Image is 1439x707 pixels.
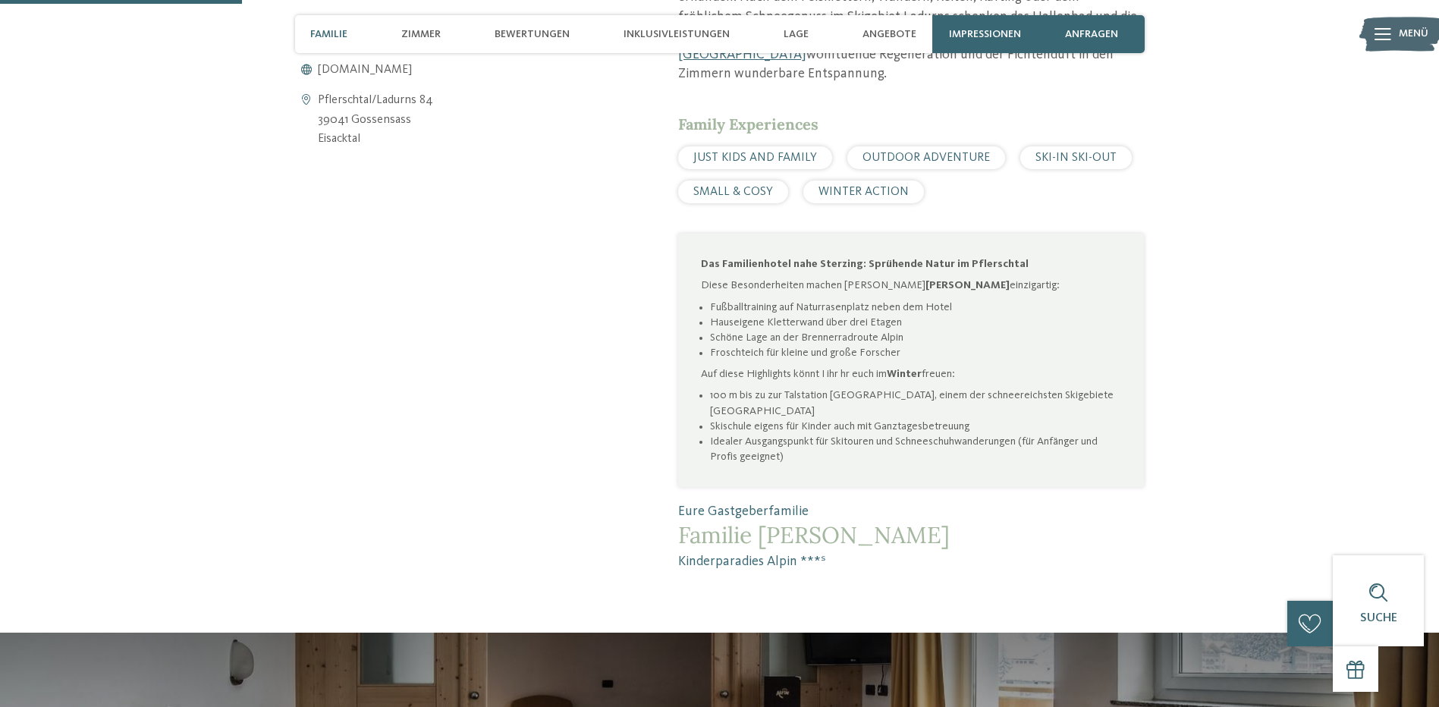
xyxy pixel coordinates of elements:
[310,28,347,41] span: Familie
[710,388,1121,418] li: 100 m bis zu zur Talstation [GEOGRAPHIC_DATA], einem der schneereichsten Skigebiete [GEOGRAPHIC_D...
[693,186,773,198] span: SMALL & COSY
[862,28,916,41] span: Angebote
[925,280,1010,291] strong: [PERSON_NAME]
[701,366,1121,382] p: Auf diese Highlights könnt I ihr hr euch im freuen:
[1065,28,1118,41] span: anfragen
[678,552,1144,571] span: Kinderparadies Alpin ***ˢ
[862,152,990,164] span: OUTDOOR ADVENTURE
[710,345,1121,360] li: Froschteich für kleine und große Forscher
[678,502,1144,521] span: Eure Gastgeberfamilie
[710,330,1121,345] li: Schöne Lage an der Brennerradroute Alpin
[678,29,1067,61] a: Familienhotel in [GEOGRAPHIC_DATA]
[295,64,644,76] a: [DOMAIN_NAME]
[887,369,922,379] strong: Winter
[818,186,909,198] span: WINTER ACTION
[710,434,1121,464] li: Idealer Ausgangspunkt für Skitouren und Schneeschuhwanderungen (für Anfänger und Profis geeignet)
[401,28,441,41] span: Zimmer
[710,315,1121,330] li: Hauseigene Kletterwand über drei Etagen
[784,28,809,41] span: Lage
[710,419,1121,434] li: Skischule eigens für Kinder auch mit Ganztagesbetreuung
[701,278,1121,293] p: Diese Besonderheiten machen [PERSON_NAME] einzigartig:
[678,115,818,134] span: Family Experiences
[318,64,412,76] span: [DOMAIN_NAME]
[495,28,570,41] span: Bewertungen
[1035,152,1117,164] span: SKI-IN SKI-OUT
[710,300,1121,315] li: Fußballtraining auf Naturrasenplatz neben dem Hotel
[678,521,1144,548] span: Familie [PERSON_NAME]
[318,91,433,149] address: Pflerschtal/Ladurns 84 39041 Gossensass Eisacktal
[949,28,1021,41] span: Impressionen
[624,28,730,41] span: Inklusivleistungen
[701,259,1029,269] strong: Das Familienhotel nahe Sterzing: Sprühende Natur im Pflerschtal
[693,152,817,164] span: JUST KIDS AND FAMILY
[1360,612,1397,624] span: Suche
